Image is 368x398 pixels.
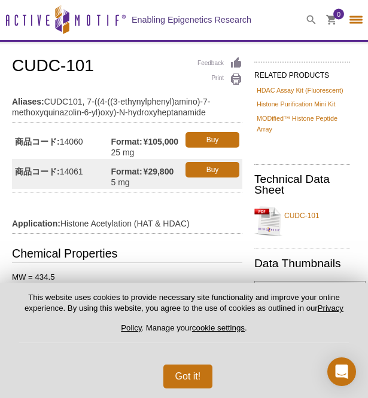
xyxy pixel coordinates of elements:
[337,9,340,20] span: 0
[121,304,343,332] a: Privacy Policy
[254,62,350,83] h2: RELATED PRODUCTS
[254,174,350,195] h2: Technical Data Sheet
[197,73,242,86] a: Print
[144,166,174,177] strong: ¥29,800
[19,292,349,343] p: This website uses cookies to provide necessary site functionality and improve your online experie...
[257,113,348,134] a: MODified™ Histone Peptide Array
[12,159,111,189] td: 14061
[15,136,60,147] strong: 商品コード:
[111,129,143,159] td: 25 mg
[111,159,143,189] td: 5 mg
[192,323,245,332] button: cookie settings
[254,258,350,269] h2: Data Thumbnails
[15,166,60,177] strong: 商品コード:
[254,281,366,320] img: Chemical structure of CUDC-101.
[254,203,350,239] a: CUDC-101
[12,129,111,159] td: 14060
[185,132,239,148] a: Buy
[12,218,60,229] strong: Application:
[185,162,239,177] a: Buy
[197,57,242,70] a: Feedback
[132,14,251,25] h2: Enabling Epigenetics Research
[12,211,242,230] td: Histone Acetylation (HAT & HDAC)
[163,365,213,388] button: Got it!
[327,357,356,386] div: Open Intercom Messenger
[12,272,242,326] p: MW = 434.5 C H N O CAS 1012054-59-9 MP = 188-190°C >99% (HPLC); NMR (Conforms)
[257,99,335,109] a: Histone Purification Mini Kit
[12,96,44,107] strong: Aliases:
[111,166,142,177] strong: Format:
[326,15,337,27] a: 0
[257,85,343,96] a: HDAC Assay Kit (Fluorescent)
[12,57,242,77] h1: CUDC-101
[144,136,178,147] strong: ¥105,000
[12,89,242,119] td: CUDC101, 7-((4-((3-ethynylphenyl)amino)-7-methoxyquinazolin-6-yl)oxy)-N-hydroxyheptanamide
[111,136,142,147] strong: Format:
[12,246,242,263] h3: Chemical Properties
